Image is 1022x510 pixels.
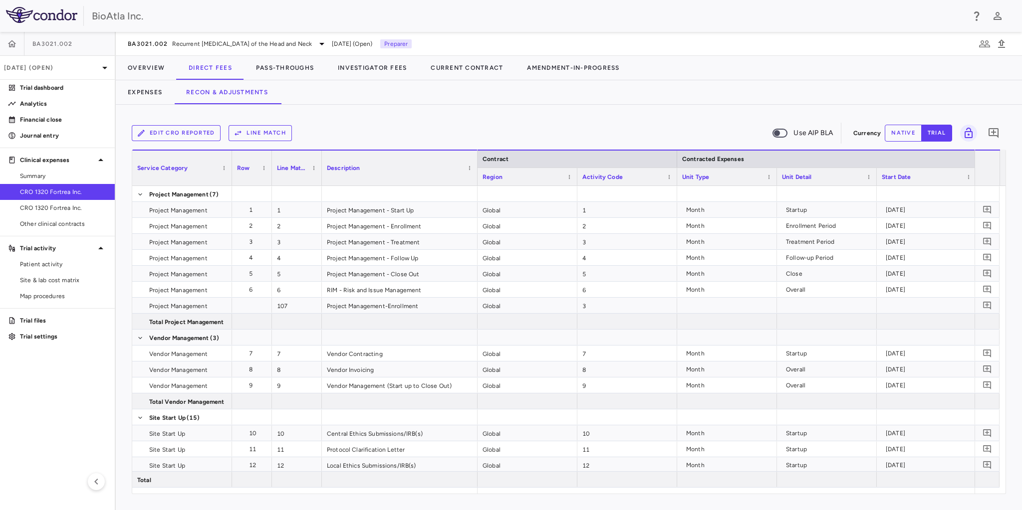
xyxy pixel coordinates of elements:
[786,377,872,393] div: Overall
[322,425,478,441] div: Central Ethics Submissions/IRB(s)
[322,218,478,233] div: Project Management - Enrollment
[577,345,677,361] div: 7
[886,234,972,250] div: [DATE]
[577,266,677,281] div: 5
[237,165,250,171] span: Row
[272,361,322,377] div: 8
[686,202,772,218] div: Month
[241,457,267,473] div: 12
[577,218,677,233] div: 2
[149,202,208,218] span: Project Management
[786,266,872,282] div: Close
[882,173,911,180] span: Start Date
[210,186,219,202] span: (7)
[332,39,372,48] span: [DATE] (Open)
[272,457,322,473] div: 12
[478,441,577,457] div: Global
[380,39,412,48] p: Preparer
[20,187,107,196] span: CRO 1320 Fortrea Inc.
[149,458,185,474] span: Site Start Up
[921,125,952,142] button: trial
[174,80,280,104] button: Recon & Adjustments
[241,218,267,234] div: 2
[886,202,972,218] div: [DATE]
[149,394,224,410] span: Total Vendor Management
[137,165,188,171] span: Service Category
[686,345,772,361] div: Month
[956,125,977,142] span: Lock grid
[577,250,677,265] div: 4
[322,457,478,473] div: Local Ethics Submissions/IRB(s)
[177,56,244,80] button: Direct Fees
[241,202,267,218] div: 1
[116,80,174,104] button: Expenses
[137,472,151,488] span: Total
[149,298,208,314] span: Project Management
[981,442,994,456] button: Add comment
[577,441,677,457] div: 11
[322,250,478,265] div: Project Management - Follow Up
[686,377,772,393] div: Month
[149,330,209,346] span: Vendor Management
[981,299,994,312] button: Add comment
[20,276,107,285] span: Site & lab cost matrix
[149,218,208,234] span: Project Management
[322,377,478,393] div: Vendor Management (Start up to Close Out)
[149,186,209,202] span: Project Management
[983,380,992,390] svg: Add comment
[128,40,168,48] span: BA3021.002
[326,56,419,80] button: Investigator Fees
[149,314,224,330] span: Total Project Management
[272,266,322,281] div: 5
[786,441,872,457] div: Startup
[983,285,992,294] svg: Add comment
[478,425,577,441] div: Global
[187,410,200,426] span: (15)
[241,441,267,457] div: 11
[322,298,478,313] div: Project Management-Enrollment
[241,282,267,298] div: 6
[886,282,972,298] div: [DATE]
[983,444,992,454] svg: Add comment
[577,298,677,313] div: 3
[478,266,577,281] div: Global
[983,428,992,438] svg: Add comment
[983,237,992,246] svg: Add comment
[172,39,312,48] span: Recurrent [MEDICAL_DATA] of the Head and Neck
[886,266,972,282] div: [DATE]
[682,173,709,180] span: Unit Type
[886,250,972,266] div: [DATE]
[478,202,577,217] div: Global
[20,115,107,124] p: Financial close
[241,361,267,377] div: 8
[985,125,1002,142] button: Add comment
[272,298,322,313] div: 107
[981,378,994,392] button: Add comment
[241,234,267,250] div: 3
[577,202,677,217] div: 1
[886,218,972,234] div: [DATE]
[322,345,478,361] div: Vendor Contracting
[322,441,478,457] div: Protocol Clarification Letter
[20,99,107,108] p: Analytics
[20,316,107,325] p: Trial files
[277,165,308,171] span: Line Match
[786,234,872,250] div: Treatment Period
[786,250,872,266] div: Follow-up Period
[577,377,677,393] div: 9
[983,205,992,214] svg: Add comment
[229,125,292,141] button: Line Match
[786,218,872,234] div: Enrollment Period
[327,165,360,171] span: Description
[20,156,95,165] p: Clinical expenses
[577,234,677,249] div: 3
[20,203,107,212] span: CRO 1320 Fortrea Inc.
[577,361,677,377] div: 8
[515,56,631,80] button: Amendment-In-Progress
[885,125,922,142] button: native
[786,425,872,441] div: Startup
[149,442,185,458] span: Site Start Up
[686,282,772,298] div: Month
[983,221,992,230] svg: Add comment
[988,127,1000,139] svg: Add comment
